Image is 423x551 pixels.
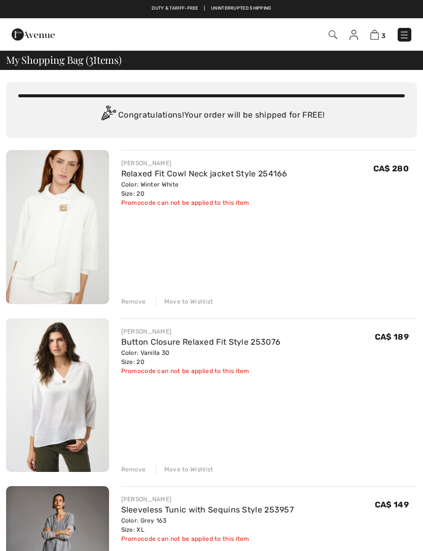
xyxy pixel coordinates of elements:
div: [PERSON_NAME] [121,495,294,504]
div: [PERSON_NAME] [121,327,281,336]
div: Move to Wishlist [156,297,214,306]
div: Remove [121,297,146,306]
img: Menu [399,30,409,40]
div: Color: Vanilla 30 Size: 20 [121,348,281,366]
div: [PERSON_NAME] [121,159,288,168]
div: Promocode can not be applied to this item [121,198,288,207]
div: Promocode can not be applied to this item [121,534,294,543]
span: CA$ 149 [375,500,409,509]
span: My Shopping Bag ( Items) [6,55,122,65]
span: CA$ 189 [375,332,409,342]
div: Color: Winter White Size: 20 [121,180,288,198]
img: Shopping Bag [370,30,379,40]
a: 1ère Avenue [12,29,55,39]
img: My Info [349,30,358,40]
div: Congratulations! Your order will be shipped for FREE! [18,105,405,126]
span: 3 [381,32,385,40]
a: Relaxed Fit Cowl Neck jacket Style 254166 [121,169,288,178]
img: Congratulation2.svg [98,105,118,126]
img: Button Closure Relaxed Fit Style 253076 [6,318,109,472]
img: 1ère Avenue [12,24,55,45]
a: Button Closure Relaxed Fit Style 253076 [121,337,281,347]
div: Move to Wishlist [156,465,214,474]
img: Relaxed Fit Cowl Neck jacket Style 254166 [6,150,109,304]
span: 3 [89,52,93,65]
a: 3 [370,28,385,41]
img: Search [329,30,337,39]
div: Promocode can not be applied to this item [121,366,281,376]
a: Sleeveless Tunic with Sequins Style 253957 [121,505,294,515]
div: Color: Grey 163 Size: XL [121,516,294,534]
div: Remove [121,465,146,474]
span: CA$ 280 [373,164,409,173]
